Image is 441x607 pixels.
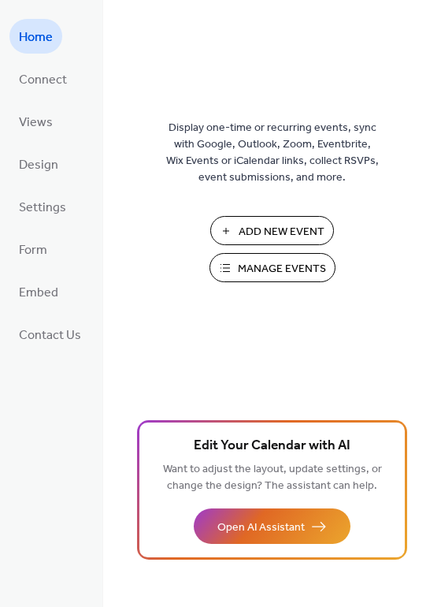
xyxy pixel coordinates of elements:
a: Views [9,104,62,139]
span: Contact Us [19,323,81,348]
a: Settings [9,189,76,224]
span: Display one-time or recurring events, sync with Google, Outlook, Zoom, Eventbrite, Wix Events or ... [166,120,379,186]
span: Connect [19,68,67,93]
span: Design [19,153,58,178]
a: Embed [9,274,68,309]
a: Form [9,232,57,266]
button: Open AI Assistant [194,508,350,544]
span: Open AI Assistant [217,519,305,536]
span: Embed [19,281,58,306]
a: Connect [9,61,76,96]
a: Contact Us [9,317,91,352]
button: Add New Event [210,216,334,245]
span: Want to adjust the layout, update settings, or change the design? The assistant can help. [163,459,382,497]
span: Edit Your Calendar with AI [194,435,350,457]
a: Home [9,19,62,54]
span: Manage Events [238,261,326,277]
span: Settings [19,196,66,221]
span: Add New Event [239,224,324,240]
button: Manage Events [209,253,335,282]
span: Form [19,238,47,263]
span: Home [19,25,53,50]
a: Design [9,147,68,181]
span: Views [19,110,53,136]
